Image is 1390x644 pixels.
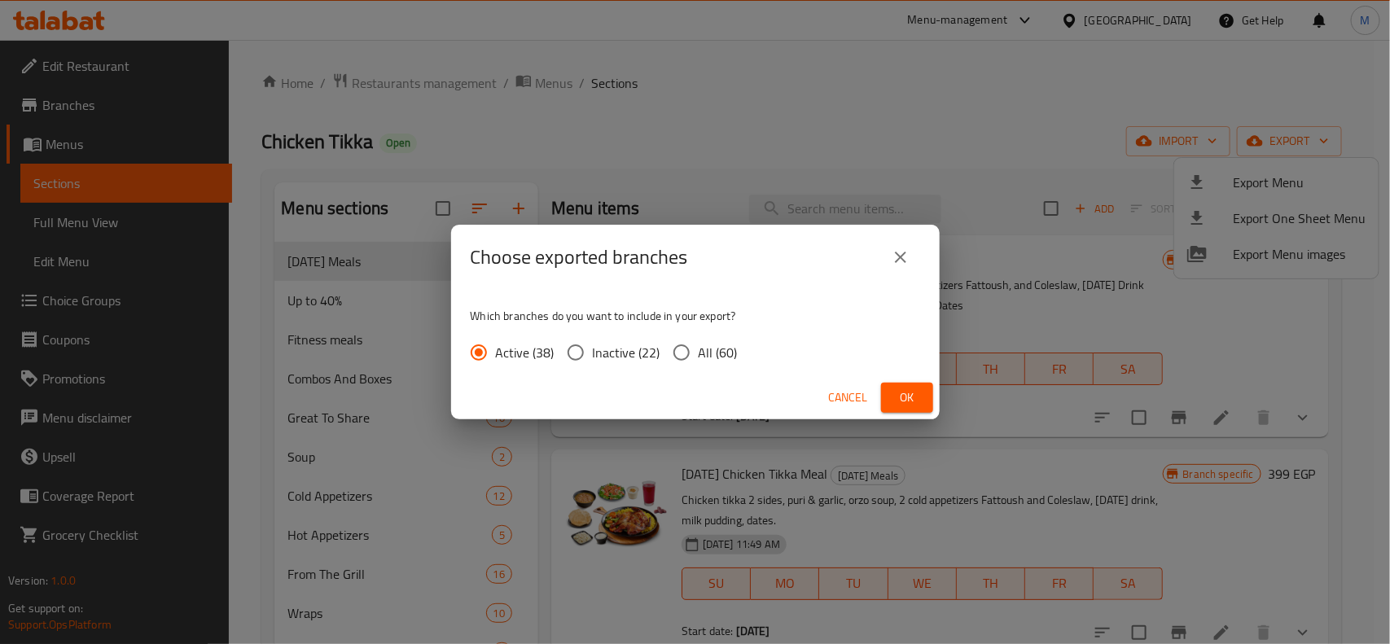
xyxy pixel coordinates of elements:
h2: Choose exported branches [471,244,688,270]
button: close [881,238,920,277]
span: All (60) [699,343,738,362]
span: Cancel [829,388,868,408]
p: Which branches do you want to include in your export? [471,308,920,324]
span: Inactive (22) [593,343,660,362]
span: Active (38) [496,343,555,362]
button: Cancel [822,383,875,413]
span: Ok [894,388,920,408]
button: Ok [881,383,933,413]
